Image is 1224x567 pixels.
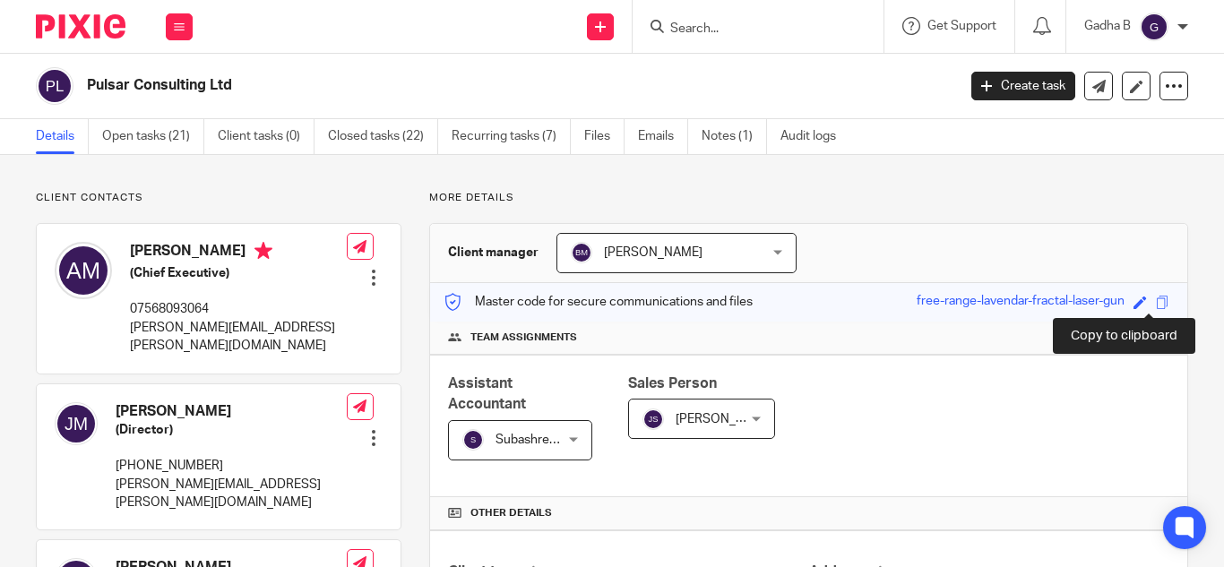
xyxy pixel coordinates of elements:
[496,434,567,446] span: Subashree B
[668,21,830,38] input: Search
[55,402,98,445] img: svg%3E
[130,300,347,318] p: 07568093064
[36,191,401,205] p: Client contacts
[116,421,347,439] h5: (Director)
[130,242,347,264] h4: [PERSON_NAME]
[452,119,571,154] a: Recurring tasks (7)
[87,76,773,95] h2: Pulsar Consulting Ltd
[470,506,552,520] span: Other details
[116,457,347,475] p: [PHONE_NUMBER]
[218,119,315,154] a: Client tasks (0)
[571,242,592,263] img: svg%3E
[55,242,112,299] img: svg%3E
[642,408,664,430] img: svg%3E
[971,72,1075,100] a: Create task
[130,264,347,282] h5: (Chief Executive)
[254,242,272,260] i: Primary
[1140,13,1168,41] img: svg%3E
[36,14,125,39] img: Pixie
[780,119,849,154] a: Audit logs
[116,402,347,421] h4: [PERSON_NAME]
[628,376,717,391] span: Sales Person
[702,119,767,154] a: Notes (1)
[584,119,625,154] a: Files
[462,429,484,451] img: svg%3E
[444,293,753,311] p: Master code for secure communications and files
[102,119,204,154] a: Open tasks (21)
[604,246,703,259] span: [PERSON_NAME]
[448,376,526,411] span: Assistant Accountant
[470,331,577,345] span: Team assignments
[36,67,73,105] img: svg%3E
[917,292,1125,313] div: free-range-lavendar-fractal-laser-gun
[676,413,774,425] span: [PERSON_NAME]
[36,119,89,154] a: Details
[328,119,438,154] a: Closed tasks (22)
[448,244,539,262] h3: Client manager
[638,119,688,154] a: Emails
[116,476,347,512] p: [PERSON_NAME][EMAIL_ADDRESS][PERSON_NAME][DOMAIN_NAME]
[927,20,996,32] span: Get Support
[429,191,1188,205] p: More details
[130,319,347,356] p: [PERSON_NAME][EMAIL_ADDRESS][PERSON_NAME][DOMAIN_NAME]
[1084,17,1131,35] p: Gadha B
